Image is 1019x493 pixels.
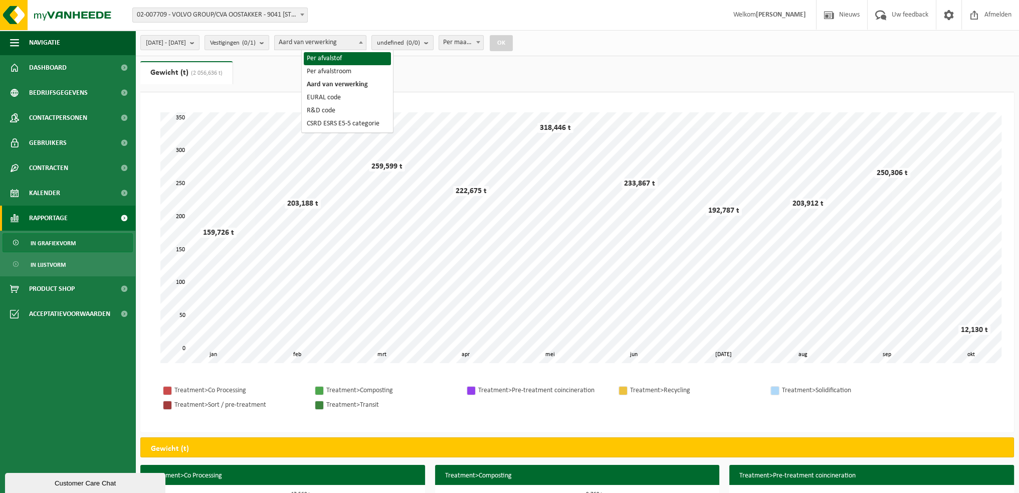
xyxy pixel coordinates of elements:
span: [DATE] - [DATE] [146,36,186,51]
span: In lijstvorm [31,255,66,274]
button: Vestigingen(0/1) [205,35,269,50]
span: Kalender [29,181,60,206]
span: 02-007709 - VOLVO GROUP/CVA OOSTAKKER - 9041 OOSTAKKER, SMALLEHEERWEG 31 [132,8,308,23]
span: Bedrijfsgegevens [29,80,88,105]
div: Treatment>Solidification [782,384,912,397]
li: Per afvalstof [304,52,391,65]
div: Treatment>Pre-treatment coincineration [478,384,608,397]
span: Per maand [439,35,484,50]
div: 233,867 t [622,179,658,189]
button: undefined(0/0) [371,35,434,50]
span: 02-007709 - VOLVO GROUP/CVA OOSTAKKER - 9041 OOSTAKKER, SMALLEHEERWEG 31 [133,8,307,22]
h3: Treatment>Pre-treatment coincineration [729,465,1014,487]
div: 203,188 t [285,199,321,209]
span: In grafiekvorm [31,234,76,253]
div: Treatment>Sort / pre-treatment [174,399,305,411]
li: EURAL code [304,91,391,104]
h3: Treatment>Co Processing [140,465,425,487]
div: 203,912 t [790,199,826,209]
div: 159,726 t [200,228,237,238]
span: Gebruikers [29,130,67,155]
a: Gewicht (t) [140,61,233,84]
div: Treatment>Transit [326,399,457,411]
h3: Treatment>Composting [435,465,720,487]
count: (0/1) [242,40,256,46]
count: (0/0) [406,40,420,46]
li: CSRD ESRS E5-5 categorie [304,117,391,130]
a: In lijstvorm [3,255,133,274]
button: OK [490,35,513,51]
li: Aard van verwerking [304,78,391,91]
span: Contactpersonen [29,105,87,130]
div: 259,599 t [369,161,405,172]
div: Treatment>Recycling [630,384,760,397]
div: Treatment>Composting [326,384,457,397]
iframe: chat widget [5,471,167,493]
div: 318,446 t [537,123,573,133]
span: Acceptatievoorwaarden [29,301,110,326]
span: Per maand [439,36,484,50]
div: 222,675 t [453,186,489,196]
div: 192,787 t [706,206,742,216]
span: Dashboard [29,55,67,80]
div: 250,306 t [874,168,910,178]
a: In grafiekvorm [3,233,133,252]
span: Navigatie [29,30,60,55]
span: Aard van verwerking [275,36,366,50]
span: Contracten [29,155,68,181]
span: Vestigingen [210,36,256,51]
li: Per afvalstroom [304,65,391,78]
li: R&D code [304,104,391,117]
h2: Gewicht (t) [141,438,199,460]
div: 12,130 t [958,325,990,335]
span: Aard van verwerking [274,35,366,50]
span: Rapportage [29,206,68,231]
strong: [PERSON_NAME] [756,11,806,19]
span: Product Shop [29,276,75,301]
span: undefined [377,36,420,51]
div: Treatment>Co Processing [174,384,305,397]
button: [DATE] - [DATE] [140,35,199,50]
span: (2 056,636 t) [188,70,223,76]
